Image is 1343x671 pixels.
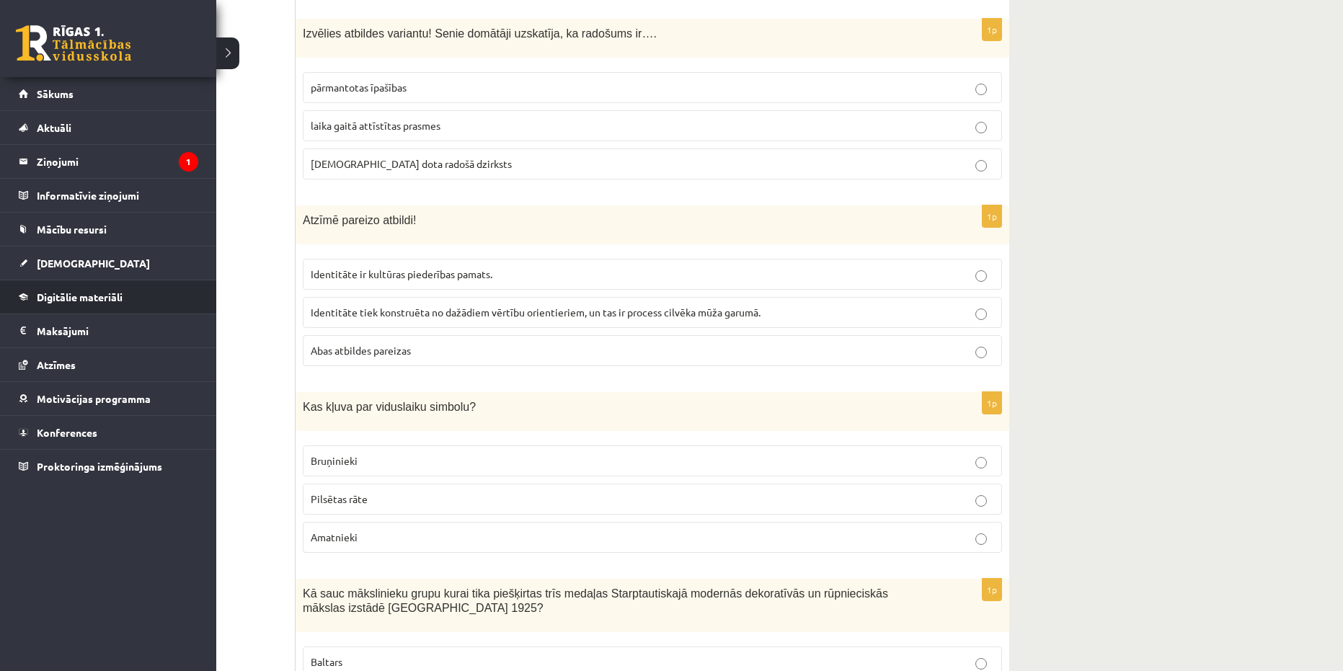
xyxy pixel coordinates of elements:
a: Maksājumi [19,314,198,347]
p: 1p [982,578,1002,601]
input: [DEMOGRAPHIC_DATA] dota radošā dzirksts [975,160,987,172]
span: Identitāte ir kultūras piederības pamats. [311,267,492,280]
span: Motivācijas programma [37,392,151,405]
input: pārmantotas īpašības [975,84,987,95]
legend: Maksājumi [37,314,198,347]
span: Proktoringa izmēģinājums [37,460,162,473]
span: Abas atbildes pareizas [311,344,411,357]
i: 1 [179,152,198,172]
input: Abas atbildes pareizas [975,347,987,358]
a: Konferences [19,416,198,449]
span: Pilsētas rāte [311,492,368,505]
span: [DEMOGRAPHIC_DATA] [37,257,150,270]
a: Motivācijas programma [19,382,198,415]
input: Pilsētas rāte [975,495,987,507]
span: Digitālie materiāli [37,290,123,303]
span: Baltars [311,655,342,668]
p: 1p [982,18,1002,41]
span: Kā sauc mākslinieku grupu kurai tika piešķirtas trīs medaļas Starptautiskajā modernās dekoratīvās... [303,587,888,615]
span: Aktuāli [37,121,71,134]
input: Identitāte tiek konstruēta no dažādiem vērtību orientieriem, un tas ir process cilvēka mūža garumā. [975,308,987,320]
input: laika gaitā attīstītas prasmes [975,122,987,133]
legend: Ziņojumi [37,145,198,178]
span: Identitāte tiek konstruēta no dažādiem vērtību orientieriem, un tas ir process cilvēka mūža garumā. [311,306,761,319]
input: Baltars [975,658,987,670]
a: Informatīvie ziņojumi [19,179,198,212]
span: Konferences [37,426,97,439]
a: Sākums [19,77,198,110]
span: Izvēlies atbildes variantu! Senie domātāji uzskatīja, ka radošums ir…. [303,27,657,40]
span: laika gaitā attīstītas prasmes [311,119,440,132]
span: Bruņinieki [311,454,358,467]
span: Mācību resursi [37,223,107,236]
p: 1p [982,205,1002,228]
a: Ziņojumi1 [19,145,198,178]
a: Mācību resursi [19,213,198,246]
span: Sākums [37,87,74,100]
legend: Informatīvie ziņojumi [37,179,198,212]
span: [DEMOGRAPHIC_DATA] dota radošā dzirksts [311,157,512,170]
input: Amatnieki [975,533,987,545]
p: 1p [982,391,1002,414]
input: Bruņinieki [975,457,987,468]
a: Atzīmes [19,348,198,381]
span: Atzīmes [37,358,76,371]
a: Rīgas 1. Tālmācības vidusskola [16,25,131,61]
span: Kas kļuva par viduslaiku simbolu? [303,401,476,413]
a: [DEMOGRAPHIC_DATA] [19,246,198,280]
input: Identitāte ir kultūras piederības pamats. [975,270,987,282]
span: pārmantotas īpašības [311,81,407,94]
a: Proktoringa izmēģinājums [19,450,198,483]
span: Amatnieki [311,530,358,543]
span: Atzīmē pareizo atbildi! [303,214,416,226]
a: Aktuāli [19,111,198,144]
a: Digitālie materiāli [19,280,198,314]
